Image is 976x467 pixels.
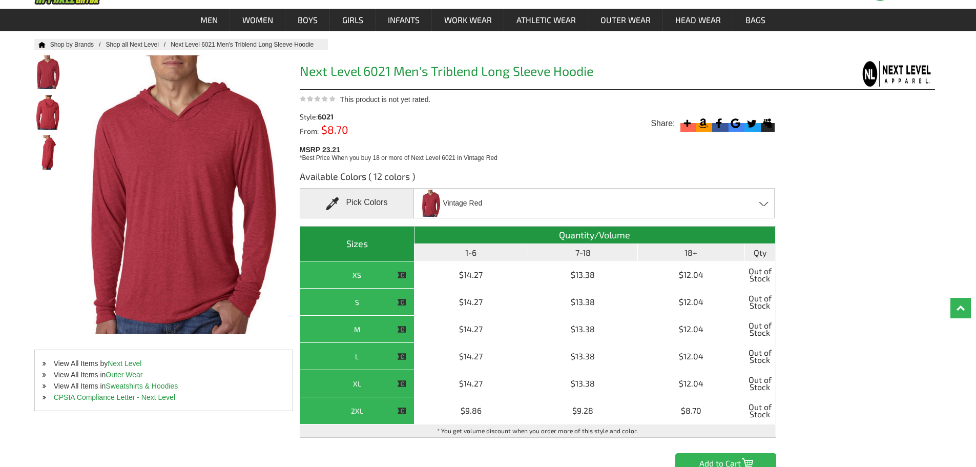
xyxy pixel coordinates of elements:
[420,190,442,217] img: Vintage Red
[106,41,171,48] a: Shop all Next Level
[300,95,336,102] img: This product is not yet rated.
[747,291,773,313] span: Out of Stock
[747,373,773,394] span: Out of Stock
[50,41,106,48] a: Shop by Brands
[528,289,637,316] td: $13.38
[34,135,61,170] img: Next Level 6021 Men's Triblend Long Sleeve Hoodie
[638,370,745,397] td: $12.04
[414,227,776,244] th: Quantity/Volume
[300,188,414,218] div: Pick Colors
[303,377,411,390] div: XL
[35,358,293,369] li: View All Items by
[528,370,637,397] td: $13.38
[638,316,745,343] td: $12.04
[300,143,781,163] div: MSRP 23.21
[414,244,529,261] th: 1-6
[106,382,178,390] a: Sweatshirts & Hoodies
[35,380,293,392] li: View All Items in
[528,397,637,424] td: $9.28
[397,352,406,361] img: This item is CLOSEOUT!
[651,118,675,129] span: Share:
[680,116,694,130] svg: More
[528,316,637,343] td: $13.38
[397,271,406,280] img: This item is CLOSEOUT!
[303,404,411,417] div: 2XL
[638,261,745,289] td: $12.04
[300,126,420,135] div: From:
[638,397,745,424] td: $8.70
[397,298,406,307] img: This item is CLOSEOUT!
[744,116,758,130] svg: Twitter
[303,323,411,336] div: M
[397,325,406,334] img: This item is CLOSEOUT!
[108,359,141,368] a: Next Level
[340,95,431,104] span: This product is not yet rated.
[638,289,745,316] td: $12.04
[35,369,293,380] li: View All Items in
[414,261,529,289] td: $14.27
[231,9,285,31] a: Women
[589,9,662,31] a: Outer Wear
[747,400,773,421] span: Out of Stock
[747,264,773,286] span: Out of Stock
[189,9,230,31] a: Men
[528,244,637,261] th: 7-18
[300,227,414,261] th: Sizes
[663,9,733,31] a: Head Wear
[528,261,637,289] td: $13.38
[300,65,776,80] h1: Next Level 6021 Men's Triblend Long Sleeve Hoodie
[54,393,175,401] a: CPSIA Compliance Letter - Next Level
[300,113,420,120] div: Style:
[34,95,61,130] img: Next Level 6021 Men's Triblend Long Sleeve Hoodie
[414,289,529,316] td: $14.27
[858,60,935,87] img: Next Level
[397,407,406,416] img: This item is CLOSEOUT!
[319,123,348,136] span: $8.70
[303,296,411,309] div: S
[414,397,529,424] td: $9.86
[286,9,329,31] a: Boys
[318,112,334,121] span: 6021
[34,42,46,48] a: Home
[330,9,375,31] a: Girls
[300,170,776,188] h3: Available Colors ( 12 colors )
[300,424,776,437] td: * You get volume discount when you order more of this style and color.
[745,244,776,261] th: Qty
[397,379,406,389] img: This item is CLOSEOUT!
[303,269,411,281] div: XS
[414,316,529,343] td: $14.27
[729,116,742,130] svg: Google Bookmark
[761,116,775,130] svg: Myspace
[747,346,773,367] span: Out of Stock
[712,116,726,130] svg: Facebook
[638,244,745,261] th: 18+
[747,318,773,340] span: Out of Stock
[505,9,588,31] a: Athletic Wear
[303,350,411,363] div: L
[414,343,529,370] td: $14.27
[696,116,710,130] svg: Amazon
[376,9,431,31] a: Infants
[638,343,745,370] td: $12.04
[443,194,482,212] span: Vintage Red
[106,371,142,379] a: Outer Wear
[950,298,971,318] a: Top
[171,41,324,48] a: Next Level 6021 Men's Triblend Long Sleeve Hoodie
[528,343,637,370] td: $13.38
[300,154,497,161] span: *Best Price When you buy 18 or more of Next Level 6021 in Vintage Red
[34,55,61,89] img: Next Level 6021 Men's Triblend Long Sleeve Hoodie
[432,9,504,31] a: Work Wear
[414,370,529,397] td: $14.27
[734,9,777,31] a: Bags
